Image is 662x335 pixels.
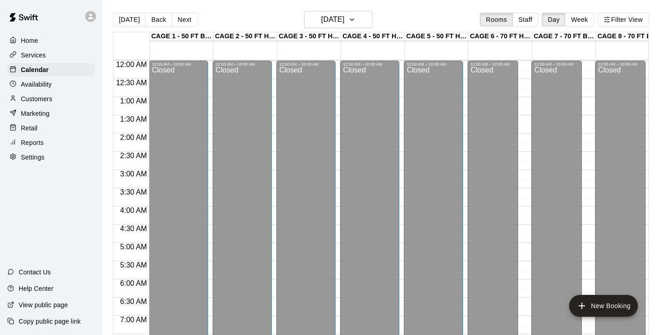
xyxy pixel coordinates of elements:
[565,13,594,26] button: Week
[21,65,49,74] p: Calendar
[21,109,50,118] p: Marketing
[7,34,95,47] a: Home
[118,298,149,305] span: 6:30 AM
[569,295,638,317] button: add
[118,206,149,214] span: 4:00 AM
[532,32,596,41] div: CAGE 7 - 70 FT BB (w/ pitching mound)
[152,62,205,67] div: 12:00 AM – 10:00 AM
[21,153,45,162] p: Settings
[7,92,95,106] a: Customers
[480,13,513,26] button: Rooms
[7,150,95,164] a: Settings
[150,32,214,41] div: CAGE 1 - 50 FT BASEBALL w/ Auto Feeder
[7,48,95,62] a: Services
[118,279,149,287] span: 6:00 AM
[470,62,515,67] div: 12:00 AM – 10:00 AM
[407,62,460,67] div: 12:00 AM – 10:00 AM
[21,124,38,133] p: Retail
[7,107,95,120] a: Marketing
[598,13,649,26] button: Filter View
[21,138,44,147] p: Reports
[118,115,149,123] span: 1:30 AM
[114,61,149,68] span: 12:00 AM
[118,97,149,105] span: 1:00 AM
[7,121,95,135] a: Retail
[118,261,149,269] span: 5:30 AM
[7,77,95,91] a: Availability
[118,188,149,196] span: 3:30 AM
[118,152,149,160] span: 2:30 AM
[598,62,643,67] div: 12:00 AM – 10:00 AM
[7,136,95,149] a: Reports
[114,79,149,87] span: 12:30 AM
[214,32,277,41] div: CAGE 2 - 50 FT HYBRID BB/SB
[118,134,149,141] span: 2:00 AM
[172,13,197,26] button: Next
[118,225,149,232] span: 4:30 AM
[405,32,468,41] div: CAGE 5 - 50 FT HYBRID SB/BB
[279,62,333,67] div: 12:00 AM – 10:00 AM
[321,13,344,26] h6: [DATE]
[19,284,53,293] p: Help Center
[21,36,38,45] p: Home
[534,62,579,67] div: 12:00 AM – 10:00 AM
[341,32,405,41] div: CAGE 4 - 50 FT HYBRID BB/SB
[7,63,95,77] a: Calendar
[542,13,565,26] button: Day
[277,32,341,41] div: CAGE 3 - 50 FT HYBRID BB/SB
[21,51,46,60] p: Services
[304,11,372,28] button: [DATE]
[468,32,532,41] div: CAGE 6 - 70 FT HIT TRAX
[118,316,149,324] span: 7:00 AM
[19,268,51,277] p: Contact Us
[21,80,52,89] p: Availability
[145,13,172,26] button: Back
[19,317,81,326] p: Copy public page link
[118,170,149,178] span: 3:00 AM
[596,32,660,41] div: CAGE 8 - 70 FT BB (w/ pitching mound)
[513,13,539,26] button: Staff
[19,300,68,309] p: View public page
[215,62,269,67] div: 12:00 AM – 10:00 AM
[113,13,146,26] button: [DATE]
[21,94,52,103] p: Customers
[343,62,397,67] div: 12:00 AM – 10:00 AM
[118,243,149,251] span: 5:00 AM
